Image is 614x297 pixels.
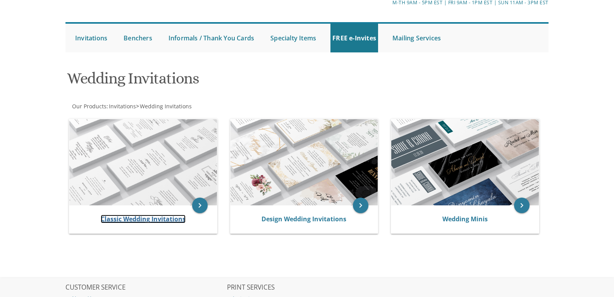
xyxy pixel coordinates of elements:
a: FREE e-Invites [330,24,378,52]
a: Mailing Services [390,24,443,52]
a: Specialty Items [268,24,318,52]
a: Invitations [73,24,109,52]
a: Invitations [108,102,136,110]
a: Wedding Invitations [139,102,192,110]
h1: Wedding Invitations [67,70,383,93]
a: keyboard_arrow_right [514,198,530,213]
span: Invitations [109,102,136,110]
a: keyboard_arrow_right [192,198,208,213]
h2: PRINT SERVICES [227,284,387,292]
a: keyboard_arrow_right [353,198,368,213]
div: : [65,102,307,110]
a: Classic Wedding Invitations [101,215,186,223]
h2: CUSTOMER SERVICE [65,284,226,292]
a: Our Products [71,102,107,110]
a: Informals / Thank You Cards [167,24,256,52]
span: Wedding Invitations [140,102,192,110]
span: > [136,102,192,110]
img: Classic Wedding Invitations [69,119,217,205]
a: Benchers [122,24,154,52]
img: Wedding Minis [391,119,539,205]
img: Design Wedding Invitations [230,119,378,205]
a: Design Wedding Invitations [261,215,346,223]
a: Wedding Minis [442,215,488,223]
